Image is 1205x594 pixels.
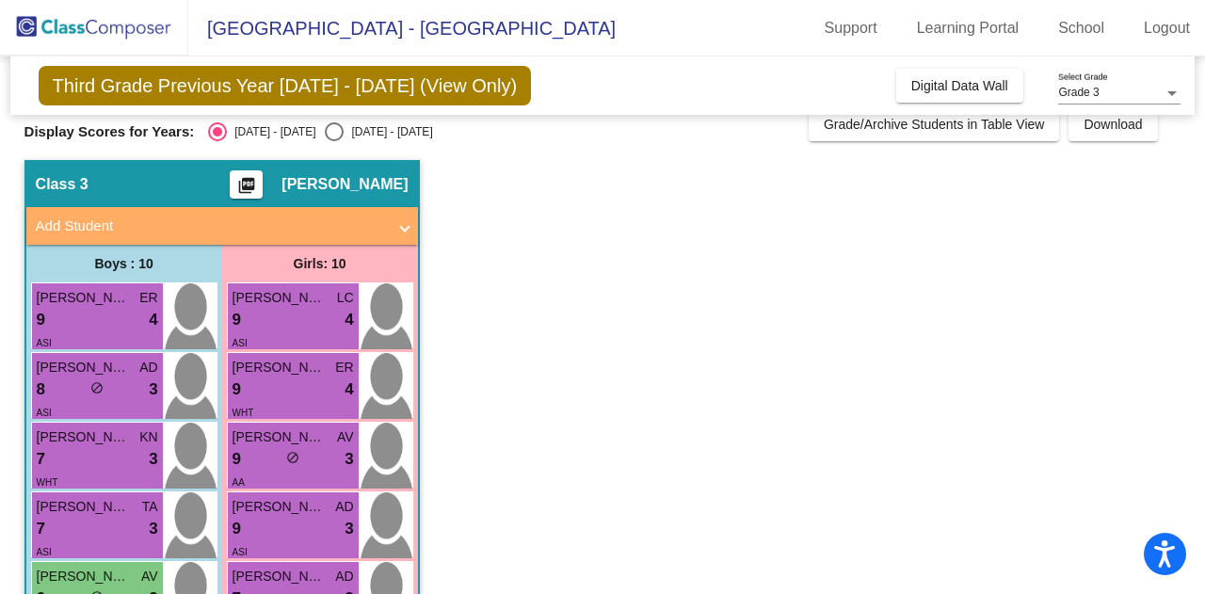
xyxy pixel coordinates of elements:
[345,517,353,541] span: 3
[233,338,248,348] span: ASI
[233,377,241,402] span: 9
[188,13,616,43] span: [GEOGRAPHIC_DATA] - [GEOGRAPHIC_DATA]
[37,517,45,541] span: 7
[335,497,353,517] span: AD
[222,245,418,282] div: Girls: 10
[1084,117,1142,132] span: Download
[233,477,245,488] span: AA
[286,451,299,464] span: do_not_disturb_alt
[37,338,52,348] span: ASI
[233,308,241,332] span: 9
[1068,107,1157,141] button: Download
[233,567,327,586] span: [PERSON_NAME]
[824,117,1045,132] span: Grade/Archive Students in Table View
[37,377,45,402] span: 8
[90,381,104,394] span: do_not_disturb_alt
[142,497,158,517] span: TA
[37,567,131,586] span: [PERSON_NAME]
[1043,13,1119,43] a: School
[335,358,353,377] span: ER
[233,497,327,517] span: [PERSON_NAME]
[139,427,157,447] span: KN
[344,123,432,140] div: [DATE] - [DATE]
[149,447,157,472] span: 3
[37,427,131,447] span: [PERSON_NAME]
[149,377,157,402] span: 3
[37,288,131,308] span: [PERSON_NAME]
[37,547,52,557] span: ASI
[208,122,432,141] mat-radio-group: Select an option
[896,69,1023,103] button: Digital Data Wall
[37,308,45,332] span: 9
[233,517,241,541] span: 9
[230,170,263,199] button: Print Students Details
[902,13,1035,43] a: Learning Portal
[37,447,45,472] span: 7
[345,308,353,332] span: 4
[233,408,254,418] span: WHT
[337,288,354,308] span: LC
[345,377,353,402] span: 4
[911,78,1008,93] span: Digital Data Wall
[337,427,354,447] span: AV
[1129,13,1205,43] a: Logout
[233,547,248,557] span: ASI
[37,358,131,377] span: [PERSON_NAME]
[233,447,241,472] span: 9
[233,358,327,377] span: [PERSON_NAME]
[345,447,353,472] span: 3
[1058,86,1099,99] span: Grade 3
[36,175,88,194] span: Class 3
[809,107,1060,141] button: Grade/Archive Students in Table View
[36,216,386,237] mat-panel-title: Add Student
[335,567,353,586] span: AD
[281,175,408,194] span: [PERSON_NAME]
[139,358,157,377] span: AD
[26,245,222,282] div: Boys : 10
[227,123,315,140] div: [DATE] - [DATE]
[26,207,418,245] mat-expansion-panel-header: Add Student
[810,13,892,43] a: Support
[39,66,532,105] span: Third Grade Previous Year [DATE] - [DATE] (View Only)
[24,123,195,140] span: Display Scores for Years:
[233,427,327,447] span: [PERSON_NAME]
[235,176,258,202] mat-icon: picture_as_pdf
[139,288,157,308] span: ER
[37,408,52,418] span: ASI
[37,497,131,517] span: [PERSON_NAME] [PERSON_NAME]
[233,288,327,308] span: [PERSON_NAME]
[149,308,157,332] span: 4
[141,567,158,586] span: AV
[37,477,58,488] span: WHT
[149,517,157,541] span: 3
